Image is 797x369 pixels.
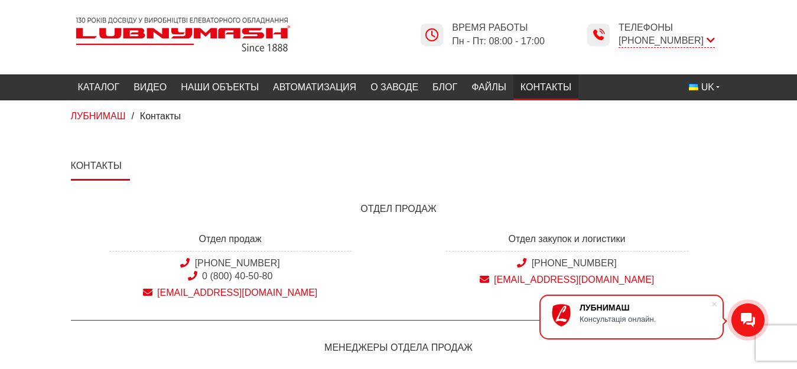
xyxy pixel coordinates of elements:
img: Lubnymash [71,12,295,57]
a: ЛУБНИМАШ [71,111,126,121]
font: Менеджеры отдела продаж [324,342,473,352]
a: Каталог [71,77,127,97]
font: [PHONE_NUMBER] [619,35,704,45]
a: Автоматизация [266,77,363,97]
font: UK [701,82,714,92]
font: Отдел закупок и логистики [509,234,626,244]
a: Наши объекты [174,77,266,97]
font: Отдел продаж [199,234,262,244]
font: [EMAIL_ADDRESS][DOMAIN_NAME] [494,275,654,285]
font: О заводе [370,82,418,92]
img: Украинский [689,84,698,90]
a: Файлы [464,77,513,97]
font: Файлы [471,82,506,92]
img: Lubnymash time icon [425,28,439,42]
font: / [131,111,134,121]
a: [EMAIL_ADDRESS][DOMAIN_NAME] [109,286,352,299]
font: Видео [134,82,167,92]
font: Пн - Пт: 08:00 - 17:00 [452,36,545,46]
a: О заводе [363,77,425,97]
a: Контакты [513,77,578,97]
font: Время работы [452,22,528,32]
div: Консультація онлайн. [580,315,711,324]
img: Lubnymash time icon [591,28,606,42]
font: Каталог [78,82,120,92]
font: [EMAIL_ADDRESS][DOMAIN_NAME] [157,288,317,298]
font: Контакты [140,111,181,121]
font: Контакты [71,161,122,171]
a: Блог [425,77,464,97]
a: [PHONE_NUMBER] [195,258,280,268]
a: [EMAIL_ADDRESS][DOMAIN_NAME] [446,273,688,286]
font: Телефоны [619,22,673,32]
font: Отдел продаж [360,204,436,214]
font: Блог [432,82,457,92]
div: ЛУБНИМАШ [580,303,711,312]
a: Видео [126,77,174,97]
font: Наши объекты [181,82,259,92]
a: 0 (800) 40-50-80 [202,271,272,281]
button: UK [682,77,727,97]
font: Контакты [521,82,571,92]
a: [PHONE_NUMBER] [532,258,617,268]
font: Автоматизация [273,82,356,92]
